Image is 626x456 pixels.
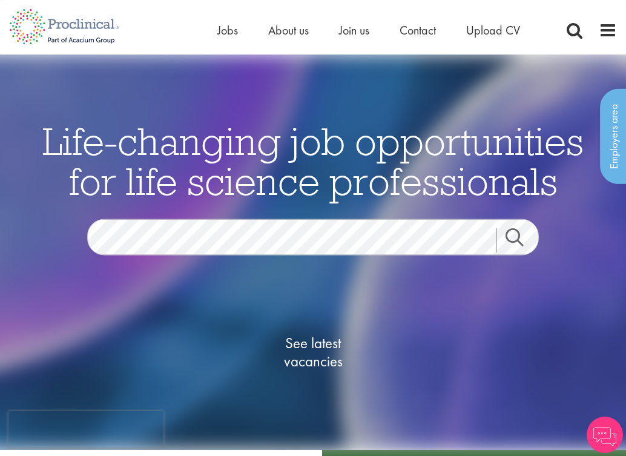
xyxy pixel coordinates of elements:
iframe: reCAPTCHA [8,411,163,448]
span: See latest vacancies [252,334,374,371]
a: Job search submit button [496,228,548,253]
a: About us [268,22,309,38]
img: Chatbot [587,417,623,453]
a: Contact [400,22,436,38]
span: Life-changing job opportunities for life science professionals [42,117,584,205]
a: See latestvacancies [252,286,374,419]
a: Join us [339,22,369,38]
a: Jobs [217,22,238,38]
a: Upload CV [466,22,520,38]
